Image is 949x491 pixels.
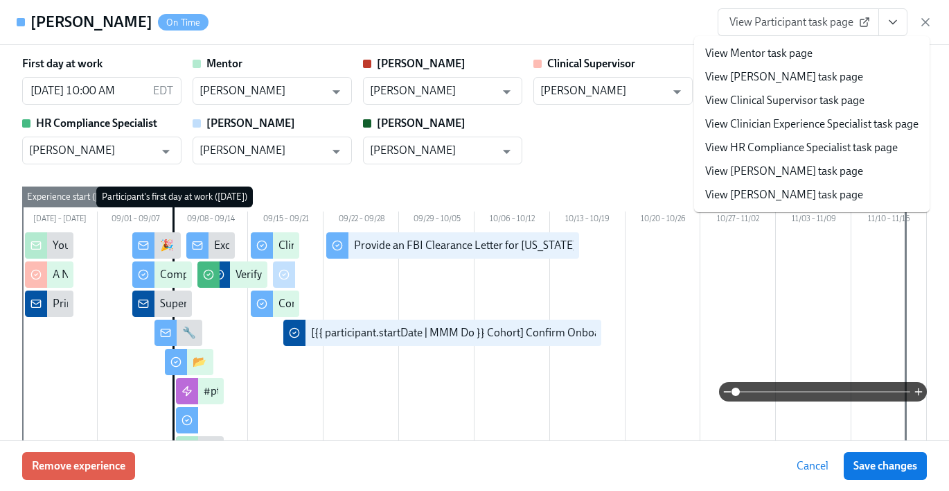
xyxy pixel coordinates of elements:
div: [DATE] – [DATE] [22,212,98,230]
div: 09/29 – 10/05 [399,212,474,230]
a: View [PERSON_NAME] task page [705,164,863,179]
strong: Clinical Supervisor [547,57,635,70]
div: Primary Therapists cleared to start [53,296,215,311]
strong: [PERSON_NAME] [377,117,465,130]
h4: [PERSON_NAME] [30,12,152,33]
div: Your new mentee is about to start onboarding! [53,238,272,253]
strong: HR Compliance Specialist [36,117,157,130]
div: A New Hire is Cleared to Start [53,267,191,282]
div: 11/10 – 11/16 [851,212,927,230]
div: 📂 Elation (EHR) Setup [193,354,301,370]
a: View [PERSON_NAME] task page [705,187,863,203]
div: Excited to Connect – Your Mentor at Charlie Health! [214,238,454,253]
p: EDT [153,83,173,98]
div: Compliance Onboarding: Week 2 [278,296,434,311]
div: 09/01 – 09/07 [98,212,173,230]
button: Open [155,141,177,162]
div: 11/03 – 11/09 [776,212,851,230]
div: [{{ participant.startDate | MMM Do }} Cohort] Confirm Onboarding Completed [311,325,680,341]
div: Clinical Onboarding: Week 2 [278,238,412,253]
a: View Mentor task page [705,46,813,61]
strong: [PERSON_NAME] [377,57,465,70]
span: View Participant task page [729,15,867,29]
div: 10/27 – 11/02 [700,212,776,230]
div: 🔧 Set Up Core Applications [182,325,314,341]
span: Cancel [797,459,828,473]
a: View Participant task page [718,8,879,36]
a: View HR Compliance Specialist task page [705,140,898,155]
div: Complete our Welcome Survey [160,267,305,282]
div: Verify Elation [236,267,297,282]
a: View Clinical Supervisor task page [705,93,864,108]
button: Open [496,141,517,162]
strong: Mentor [206,57,242,70]
div: Experience start ([DATE]) [21,187,130,207]
a: View [PERSON_NAME] task page [705,69,863,85]
span: On Time [158,17,209,28]
label: First day at work [22,56,103,71]
div: Provide an FBI Clearance Letter for [US_STATE] [354,238,576,253]
button: Cancel [787,452,838,480]
div: 09/15 – 09/21 [248,212,323,230]
button: Save changes [844,452,927,480]
div: Participant's first day at work ([DATE]) [96,187,253,207]
a: View Clinician Experience Specialist task page [705,117,919,132]
div: 🎉 Welcome to Charlie Health! [160,238,305,253]
button: View task page [878,8,907,36]
strong: [PERSON_NAME] [206,117,295,130]
button: Open [666,81,688,103]
div: 09/08 – 09/14 [173,212,249,230]
div: 09/22 – 09/28 [323,212,399,230]
div: Supervisor confirmed! [160,296,265,311]
span: Remove experience [32,459,125,473]
button: Open [496,81,517,103]
span: Save changes [853,459,917,473]
div: 10/13 – 10/19 [550,212,626,230]
div: 10/20 – 10/26 [626,212,701,230]
div: 10/06 – 10/12 [474,212,550,230]
button: Open [326,81,347,103]
button: Remove experience [22,452,135,480]
button: Open [326,141,347,162]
